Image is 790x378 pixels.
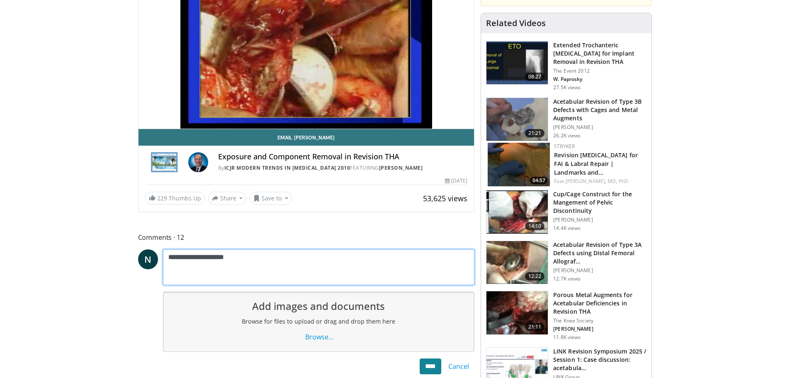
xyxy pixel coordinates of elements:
[486,98,647,141] a: 21:21 Acetabular Revision of Type 3B Defects with Cages and Metal Augments [PERSON_NAME] 26.2K views
[139,129,474,146] a: Email [PERSON_NAME]
[486,241,548,284] img: 66439_0000_3.png.150x105_q85_crop-smart_upscale.jpg
[224,164,350,171] a: ICJR Modern Trends in [MEDICAL_DATA] 2010
[486,190,548,234] img: 280228_0002_1.png.150x105_q85_crop-smart_upscale.jpg
[218,164,468,172] div: By FEATURING
[553,190,647,215] h3: Cup/Cage Construct for the Mangement of Pelvic Discontinuity
[525,73,545,81] span: 08:27
[553,241,647,266] h3: Acetabular Revision of Type 3A Defects using Distal Femoral Allograf…
[250,192,292,205] button: Save to
[553,326,647,332] p: [PERSON_NAME]
[553,334,581,341] p: 11.8K views
[188,152,208,172] img: Avatar
[170,299,468,314] h1: Add images and documents
[553,98,647,122] h3: Acetabular Revision of Type 3B Defects with Cages and Metal Augments
[298,329,339,345] a: Browse...
[208,192,247,205] button: Share
[486,291,548,334] img: MBerend_porous_metal_augments_3.png.150x105_q85_crop-smart_upscale.jpg
[488,143,550,186] img: rQqFhpGihXXoLKSn5hMDoxOjBrOw-uIx_3.150x105_q85_crop-smart_upscale.jpg
[170,317,468,326] h2: Browse for files to upload or drag and drop them here
[553,41,647,66] h3: Extended Trochanteric [MEDICAL_DATA] for Implant Removal in Revision THA
[554,143,575,150] a: Stryker
[530,177,548,184] span: 04:57
[553,225,581,232] p: 14.4K views
[554,178,645,185] div: Feat.
[553,267,647,274] p: [PERSON_NAME]
[145,192,205,205] a: 229 Thumbs Up
[566,178,628,185] a: [PERSON_NAME], MD, PhD
[486,98,548,141] img: 66432_0000_3.png.150x105_q85_crop-smart_upscale.jpg
[145,152,185,172] img: ICJR Modern Trends in Joint Replacement 2010
[553,68,647,74] p: The Event 2012
[525,129,545,137] span: 21:21
[553,291,647,316] h3: Porous Metal Augments for Acetabular Deficiencies in Revision THA
[525,222,545,230] span: 14:10
[525,323,545,331] span: 21:11
[553,132,581,139] p: 26.2K views
[553,124,647,131] p: [PERSON_NAME]
[553,84,581,91] p: 27.5K views
[486,41,548,85] img: 5SPjETdNCPS-ZANX4xMDoxOmtxOwKG7D.150x105_q85_crop-smart_upscale.jpg
[486,41,647,91] a: 08:27 Extended Trochanteric [MEDICAL_DATA] for Implant Removal in Revision THA The Event 2012 W. ...
[423,193,467,203] span: 53,625 views
[553,347,647,372] h3: LINK Revision Symposium 2025 / Session 1: Case discussion: acetabula…
[138,232,475,243] span: Comments 12
[554,151,638,176] a: Revision [MEDICAL_DATA] for FAI & Labral Repair | Landmarks and…
[486,241,647,285] a: 12:22 Acetabular Revision of Type 3A Defects using Distal Femoral Allograf… [PERSON_NAME] 12.7K v...
[525,272,545,280] span: 12:22
[553,276,581,282] p: 12.7K views
[553,76,647,83] p: W. Paprosky
[486,291,647,341] a: 21:11 Porous Metal Augments for Acetabular Deficiencies in Revision THA The Knee Society [PERSON_...
[157,194,167,202] span: 229
[218,152,468,161] h4: Exposure and Component Removal in Revision THA
[445,177,467,185] div: [DATE]
[443,358,474,374] a: Cancel
[553,317,647,324] p: The Knee Society
[553,217,647,223] p: [PERSON_NAME]
[486,18,546,28] h4: Related Videos
[486,190,647,234] a: 14:10 Cup/Cage Construct for the Mangement of Pelvic Discontinuity [PERSON_NAME] 14.4K views
[138,249,158,269] a: N
[488,143,550,186] a: 04:57
[379,164,423,171] a: [PERSON_NAME]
